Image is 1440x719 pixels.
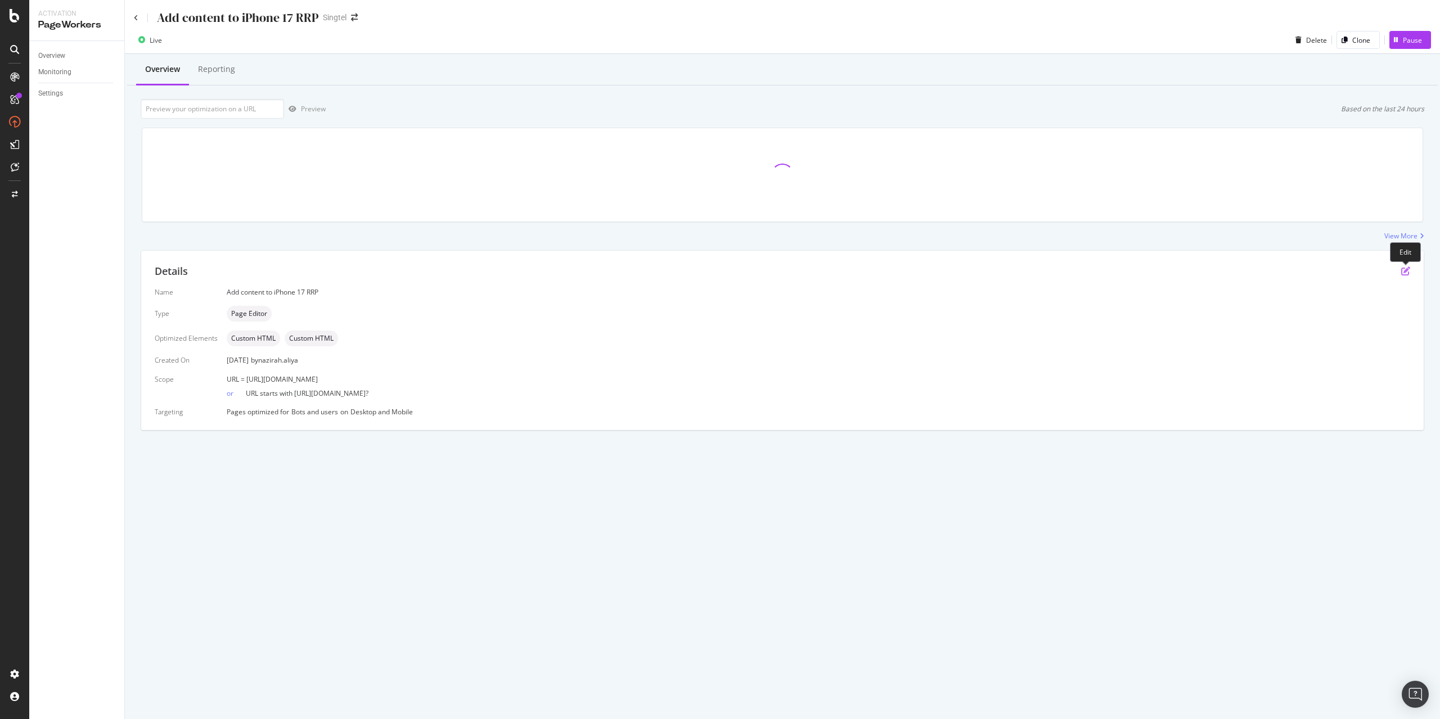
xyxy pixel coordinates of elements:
[301,104,326,114] div: Preview
[1341,104,1424,114] div: Based on the last 24 hours
[1389,31,1431,49] button: Pause
[227,355,1410,365] div: [DATE]
[227,407,1410,417] div: Pages optimized for on
[1390,242,1421,262] div: Edit
[38,88,63,100] div: Settings
[38,19,115,31] div: PageWorkers
[1401,266,1410,275] div: pen-to-square
[227,388,246,398] div: or
[1336,31,1380,49] button: Clone
[155,309,218,318] div: Type
[155,374,218,384] div: Scope
[1352,35,1370,45] div: Clone
[198,64,235,75] div: Reporting
[1403,35,1422,45] div: Pause
[350,407,413,417] div: Desktop and Mobile
[38,50,65,62] div: Overview
[227,331,280,346] div: neutral label
[38,66,71,78] div: Monitoring
[155,264,188,279] div: Details
[134,15,138,21] a: Click to go back
[323,12,346,23] div: Singtel
[1306,35,1327,45] div: Delete
[227,287,1410,297] div: Add content to iPhone 17 RRP
[231,335,276,342] span: Custom HTML
[38,66,116,78] a: Monitoring
[38,88,116,100] a: Settings
[38,9,115,19] div: Activation
[145,64,180,75] div: Overview
[141,99,284,119] input: Preview your optimization on a URL
[155,287,218,297] div: Name
[1384,231,1417,241] div: View More
[227,374,318,384] span: URL = [URL][DOMAIN_NAME]
[155,355,218,365] div: Created On
[291,407,338,417] div: Bots and users
[351,13,358,21] div: arrow-right-arrow-left
[1402,681,1429,708] div: Open Intercom Messenger
[155,333,218,343] div: Optimized Elements
[284,100,326,118] button: Preview
[150,35,162,45] div: Live
[1291,31,1327,49] button: Delete
[38,50,116,62] a: Overview
[231,310,267,317] span: Page Editor
[227,306,272,322] div: neutral label
[246,388,368,398] span: URL starts with [URL][DOMAIN_NAME]?
[1384,231,1424,241] a: View More
[155,407,218,417] div: Targeting
[157,9,318,26] div: Add content to iPhone 17 RRP
[285,331,338,346] div: neutral label
[251,355,298,365] div: by nazirah.aliya
[289,335,334,342] span: Custom HTML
